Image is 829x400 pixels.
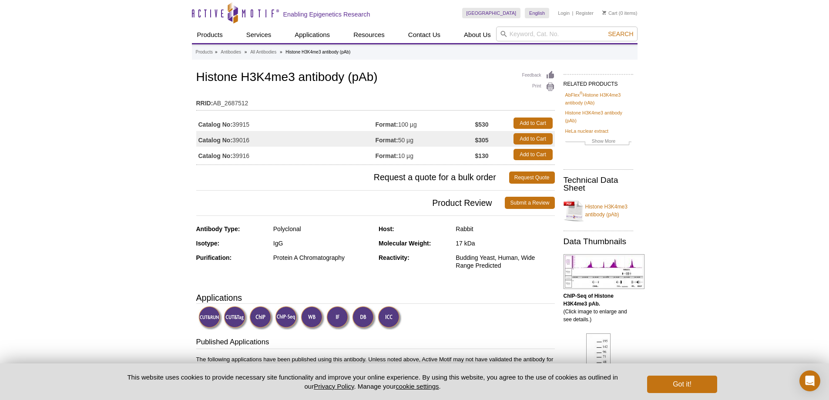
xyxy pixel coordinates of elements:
strong: Catalog No: [198,152,233,160]
a: About Us [459,27,496,43]
h3: Published Applications [196,337,555,349]
td: 100 µg [376,115,475,131]
button: Got it! [647,376,717,393]
div: Rabbit [456,225,554,233]
strong: Purification: [196,254,232,261]
a: Privacy Policy [314,383,354,390]
a: English [525,8,549,18]
strong: Molecular Weight: [379,240,431,247]
p: (Click image to enlarge and see details.) [564,292,633,323]
li: Histone H3K4me3 antibody (pAb) [285,50,350,54]
a: Contact Us [403,27,446,43]
div: Protein A Chromatography [273,254,372,262]
a: Applications [289,27,335,43]
button: cookie settings [396,383,439,390]
a: Antibodies [221,48,241,56]
td: AB_2687512 [196,94,555,108]
div: Polyclonal [273,225,372,233]
a: AbFlex®Histone H3K4me3 antibody (rAb) [565,91,631,107]
strong: $305 [475,136,488,144]
a: HeLa nuclear extract [565,127,609,135]
td: 10 µg [376,147,475,162]
sup: ® [580,91,583,95]
h2: Data Thumbnails [564,238,633,245]
h2: Enabling Epigenetics Research [283,10,370,18]
strong: Antibody Type: [196,225,240,232]
strong: Isotype: [196,240,220,247]
strong: Format: [376,152,398,160]
img: CUT&RUN Validated [198,306,222,330]
input: Keyword, Cat. No. [496,27,638,41]
li: (0 items) [602,8,638,18]
a: Cart [602,10,618,16]
a: Register [576,10,594,16]
a: Show More [565,137,631,147]
b: ChIP-Seq of Histone H3K4me3 pAb. [564,293,614,307]
h1: Histone H3K4me3 antibody (pAb) [196,71,555,85]
a: Histone H3K4me3 antibody (pAb) [565,109,631,124]
td: 39916 [196,147,376,162]
strong: Catalog No: [198,121,233,128]
strong: Format: [376,121,398,128]
img: Histone H3K4me3 antibody (pAb) tested by ChIP-Seq. [564,254,644,289]
div: 17 kDa [456,239,554,247]
p: This website uses cookies to provide necessary site functionality and improve your online experie... [112,373,633,391]
td: 39016 [196,131,376,147]
strong: Host: [379,225,394,232]
a: Add to Cart [514,118,553,129]
h2: RELATED PRODUCTS [564,74,633,90]
div: Budding Yeast, Human, Wide Range Predicted [456,254,554,269]
a: Submit a Review [505,197,554,209]
strong: Catalog No: [198,136,233,144]
strong: Reactivity: [379,254,409,261]
li: » [280,50,282,54]
img: Immunocytochemistry Validated [378,306,402,330]
a: Add to Cart [514,133,553,145]
a: Products [196,48,213,56]
strong: Format: [376,136,398,144]
img: Western Blot Validated [301,306,325,330]
a: [GEOGRAPHIC_DATA] [462,8,521,18]
a: Resources [348,27,390,43]
img: ChIP Validated [249,306,273,330]
li: » [245,50,247,54]
div: IgG [273,239,372,247]
a: Login [558,10,570,16]
td: 39915 [196,115,376,131]
strong: $130 [475,152,488,160]
h3: Applications [196,291,555,304]
a: Print [522,82,555,92]
strong: RRID: [196,99,213,107]
img: ChIP-Seq Validated [275,306,299,330]
img: CUT&Tag Validated [224,306,248,330]
img: Immunofluorescence Validated [326,306,350,330]
a: Feedback [522,71,555,80]
div: Open Intercom Messenger [799,370,820,391]
a: Products [192,27,228,43]
span: Search [608,30,633,37]
a: All Antibodies [250,48,276,56]
a: Histone H3K4me3 antibody (pAb) [564,198,633,224]
a: Services [241,27,277,43]
li: » [215,50,218,54]
strong: $530 [475,121,488,128]
button: Search [605,30,636,38]
h2: Technical Data Sheet [564,176,633,192]
td: 50 µg [376,131,475,147]
span: Product Review [196,197,505,209]
a: Request Quote [509,171,555,184]
img: Your Cart [602,10,606,15]
span: Request a quote for a bulk order [196,171,509,184]
li: | [572,8,574,18]
a: Add to Cart [514,149,553,160]
img: Dot Blot Validated [352,306,376,330]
